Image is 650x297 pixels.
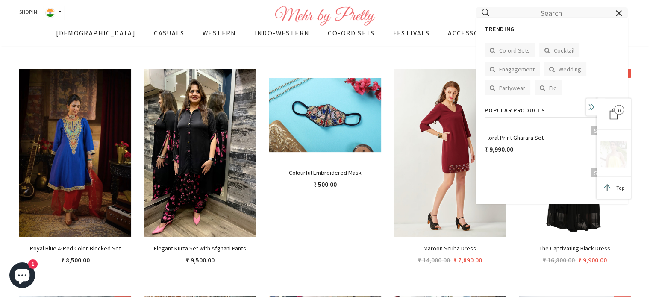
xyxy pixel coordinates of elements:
span: WESTERN [203,29,236,37]
a: CO-ORD SETS [328,27,374,45]
img: Logo Footer [275,6,375,26]
a: Partywear [485,80,530,95]
span: Popular Products [485,106,545,114]
inbox-online-store-chat: Shopify online store chat [7,262,38,290]
span: ₹ 9,900.00 [578,256,607,264]
span: Colourful Embroidered Mask [288,169,361,176]
a: Cocktail [539,43,579,57]
div: 0 [608,108,619,119]
span: Co-ord Sets [499,47,530,54]
span: FESTIVALS [393,29,430,37]
a: Royal Blue & Red Color-Blocked Set [19,243,131,253]
span: [DEMOGRAPHIC_DATA] [56,29,135,37]
span: CASUALS [154,29,184,37]
span: 0 [614,105,624,115]
span: Partywear [499,84,525,92]
a: The Captivating Black Dress [519,243,631,253]
span: Enagagement [499,65,535,73]
span: trending [485,25,515,33]
img: 8_x300.png [600,141,627,167]
span: ₹ 16,800.00 [543,256,575,264]
span: ₹ 9,500.00 [186,256,215,264]
span: SHOP IN: [19,6,38,20]
a: INDO-WESTERN [255,27,310,45]
span: Top [616,185,624,191]
span: The Captivating Black Dress [539,244,610,252]
span: Maroon Scuba Dress [424,244,476,252]
span: INDO-WESTERN [255,29,310,37]
span: ₹ 7,890.00 [453,256,482,264]
span: ₹ 500.00 [313,180,337,188]
a: Wedding [544,62,586,76]
a: Enagagement [485,62,540,76]
a: Elegant Kurta Set with Afghani Pants [144,243,256,253]
span: CO-ORD SETS [328,29,374,37]
span: Cocktail [554,47,574,54]
span: Elegant Kurta Set with Afghani Pants [154,244,246,252]
span: Wedding [559,65,581,73]
a: Eid [535,80,562,95]
span: Eid [549,84,557,92]
a: WESTERN [203,27,236,45]
a: ACCESSORIES [448,27,495,45]
a: Maroon Scuba Dress [394,243,506,253]
a: Colourful Embroidered Mask [269,168,381,178]
a: [DEMOGRAPHIC_DATA] [56,27,135,45]
span: Royal Blue & Red Color-Blocked Set [30,244,121,252]
img: Colourful Embroidered Mask [269,69,381,161]
a: Co-ord Sets [485,43,535,57]
a: CASUALS [154,27,184,45]
input: Search Site [490,3,592,22]
span: ACCESSORIES [448,29,495,37]
span: ₹ 8,500.00 [61,256,90,264]
a: FESTIVALS [393,27,430,45]
span: ₹ 14,000.00 [418,256,450,264]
